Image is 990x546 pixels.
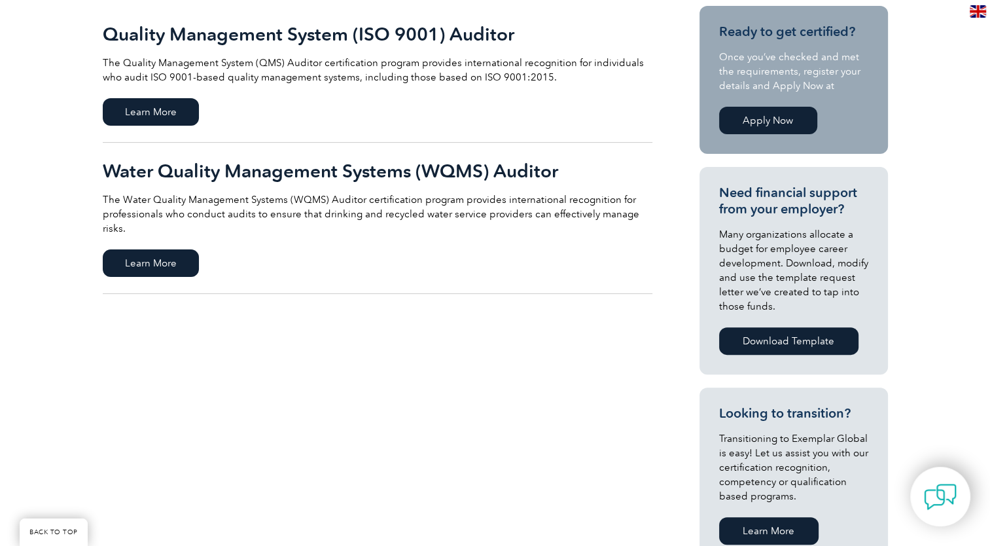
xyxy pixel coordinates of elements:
p: The Water Quality Management Systems (WQMS) Auditor certification program provides international ... [103,192,652,236]
p: Once you’ve checked and met the requirements, register your details and Apply Now at [719,50,868,93]
a: Apply Now [719,107,817,134]
a: Quality Management System (ISO 9001) Auditor The Quality Management System (QMS) Auditor certific... [103,6,652,143]
h2: Quality Management System (ISO 9001) Auditor [103,24,652,45]
a: Water Quality Management Systems (WQMS) Auditor The Water Quality Management Systems (WQMS) Audit... [103,143,652,294]
h2: Water Quality Management Systems (WQMS) Auditor [103,160,652,181]
span: Learn More [103,98,199,126]
a: BACK TO TOP [20,519,88,546]
a: Learn More [719,517,819,545]
p: The Quality Management System (QMS) Auditor certification program provides international recognit... [103,56,652,84]
p: Transitioning to Exemplar Global is easy! Let us assist you with our certification recognition, c... [719,431,868,503]
img: en [970,5,986,18]
span: Learn More [103,249,199,277]
h3: Looking to transition? [719,405,868,422]
h3: Ready to get certified? [719,24,868,40]
img: contact-chat.png [924,481,957,513]
h3: Need financial support from your employer? [719,185,868,217]
p: Many organizations allocate a budget for employee career development. Download, modify and use th... [719,227,868,314]
a: Download Template [719,327,858,355]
